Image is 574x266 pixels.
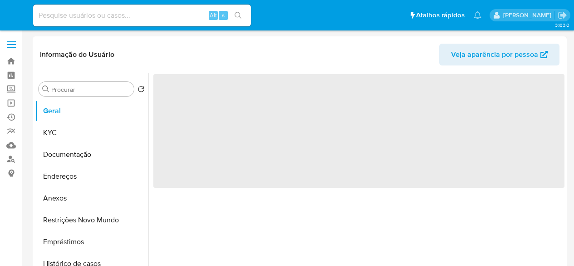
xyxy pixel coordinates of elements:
[35,144,148,166] button: Documentação
[451,44,538,65] span: Veja aparência por pessoa
[439,44,559,65] button: Veja aparência por pessoa
[35,122,148,144] button: KYC
[416,10,465,20] span: Atalhos rápidos
[42,85,49,93] button: Procurar
[40,50,114,59] h1: Informação do Usuário
[33,10,251,21] input: Pesquise usuários ou casos...
[35,100,148,122] button: Geral
[137,85,145,95] button: Retornar ao pedido padrão
[153,74,564,188] span: ‌
[503,11,554,20] p: eduardo.dutra@mercadolivre.com
[558,10,567,20] a: Sair
[35,187,148,209] button: Anexos
[51,85,130,94] input: Procurar
[210,11,217,20] span: Alt
[229,9,247,22] button: search-icon
[35,209,148,231] button: Restrições Novo Mundo
[35,231,148,253] button: Empréstimos
[474,11,481,19] a: Notificações
[35,166,148,187] button: Endereços
[222,11,225,20] span: s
